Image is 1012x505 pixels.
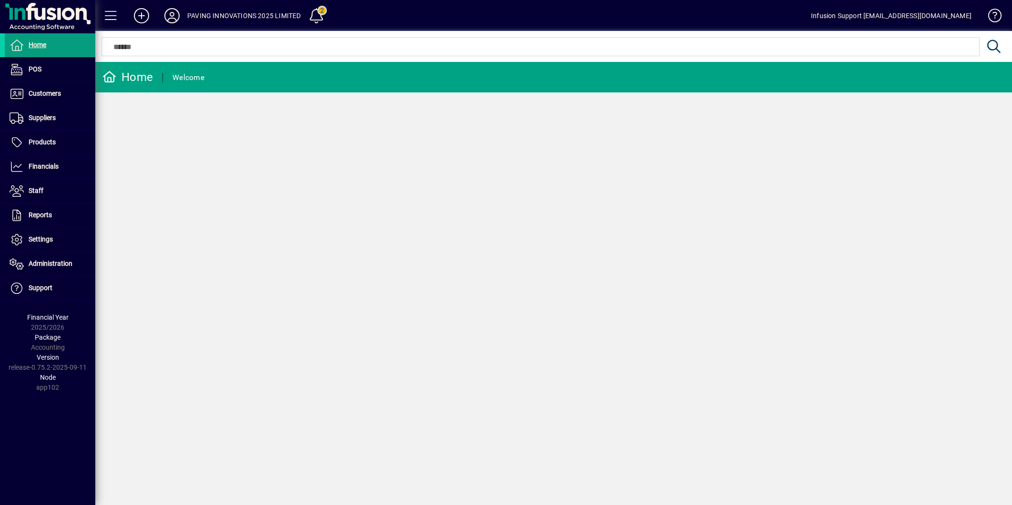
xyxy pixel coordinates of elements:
span: Version [37,353,59,361]
a: Products [5,131,95,154]
span: Financial Year [27,313,69,321]
span: Staff [29,187,43,194]
a: Staff [5,179,95,203]
span: Support [29,284,52,292]
div: Home [102,70,153,85]
a: Customers [5,82,95,106]
div: Infusion Support [EMAIL_ADDRESS][DOMAIN_NAME] [811,8,972,23]
button: Profile [157,7,187,24]
span: Settings [29,235,53,243]
a: Administration [5,252,95,276]
a: Support [5,276,95,300]
span: Financials [29,162,59,170]
a: Financials [5,155,95,179]
a: POS [5,58,95,81]
span: Node [40,374,56,381]
span: Customers [29,90,61,97]
span: Suppliers [29,114,56,121]
button: Add [126,7,157,24]
div: Welcome [172,70,204,85]
span: POS [29,65,41,73]
span: Package [35,333,61,341]
span: Reports [29,211,52,219]
a: Settings [5,228,95,252]
div: PAVING INNOVATIONS 2025 LIMITED [187,8,301,23]
a: Suppliers [5,106,95,130]
span: Products [29,138,56,146]
span: Home [29,41,46,49]
a: Knowledge Base [981,2,1000,33]
span: Administration [29,260,72,267]
a: Reports [5,203,95,227]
